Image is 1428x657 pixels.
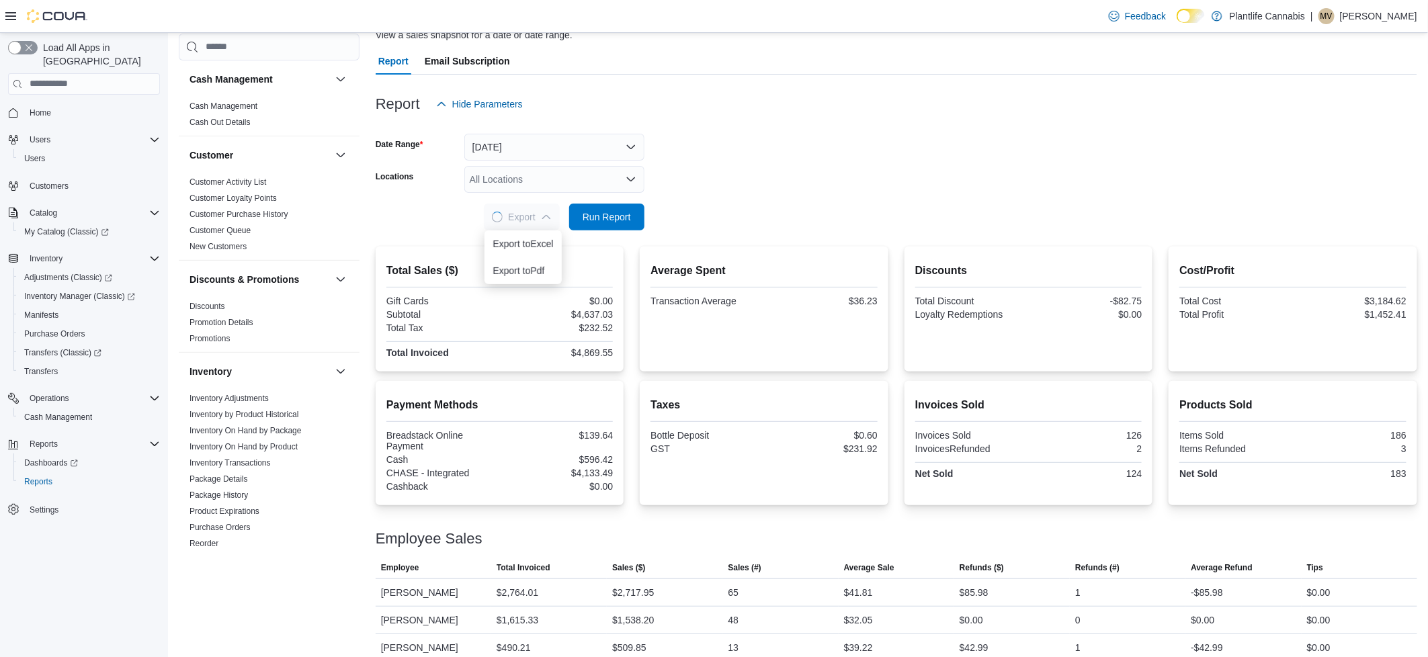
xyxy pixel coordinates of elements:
[844,612,873,628] div: $32.05
[190,177,267,187] a: Customer Activity List
[431,91,528,118] button: Hide Parameters
[626,174,636,185] button: Open list of options
[190,302,225,311] a: Discounts
[19,345,160,361] span: Transfers (Classic)
[19,409,97,425] a: Cash Management
[503,430,614,441] div: $139.64
[376,171,414,182] label: Locations
[190,101,257,111] a: Cash Management
[1032,296,1142,306] div: -$82.75
[19,326,91,342] a: Purchase Orders
[376,607,491,633] div: [PERSON_NAME]
[376,96,420,112] h3: Report
[24,205,62,221] button: Catalog
[650,443,761,454] div: GST
[190,317,253,328] span: Promotion Details
[1032,468,1142,479] div: 124
[19,307,64,323] a: Manifests
[190,490,248,500] span: Package History
[190,101,257,112] span: Cash Management
[30,439,58,449] span: Reports
[1340,8,1417,24] p: [PERSON_NAME]
[19,474,160,490] span: Reports
[386,309,497,320] div: Subtotal
[1191,562,1253,573] span: Average Refund
[1075,640,1081,656] div: 1
[190,334,230,343] a: Promotions
[8,97,160,554] nav: Complex example
[503,468,614,478] div: $4,133.49
[190,441,298,452] span: Inventory On Hand by Product
[190,522,251,533] span: Purchase Orders
[915,263,1142,279] h2: Discounts
[19,307,160,323] span: Manifests
[19,474,58,490] a: Reports
[24,328,85,339] span: Purchase Orders
[1032,309,1142,320] div: $0.00
[24,366,58,377] span: Transfers
[915,309,1026,320] div: Loyalty Redemptions
[30,393,69,404] span: Operations
[376,28,573,42] div: View a sales snapshot for a date or date range.
[650,263,878,279] h2: Average Spent
[190,73,273,86] h3: Cash Management
[190,410,299,419] a: Inventory by Product Historical
[386,322,497,333] div: Total Tax
[13,268,165,287] a: Adjustments (Classic)
[190,365,232,378] h3: Inventory
[24,105,56,121] a: Home
[1177,23,1177,24] span: Dark Mode
[190,442,298,451] a: Inventory On Hand by Product
[24,390,75,406] button: Operations
[30,505,58,515] span: Settings
[915,296,1026,306] div: Total Discount
[1179,296,1290,306] div: Total Cost
[1179,468,1218,479] strong: Net Sold
[1229,8,1305,24] p: Plantlife Cannabis
[190,193,277,204] span: Customer Loyalty Points
[190,318,253,327] a: Promotion Details
[19,150,50,167] a: Users
[333,147,349,163] button: Customer
[503,296,614,306] div: $0.00
[728,584,739,601] div: 65
[13,472,165,491] button: Reports
[386,397,614,413] h2: Payment Methods
[190,425,302,436] span: Inventory On Hand by Package
[19,224,160,240] span: My Catalog (Classic)
[24,347,101,358] span: Transfers (Classic)
[1307,584,1331,601] div: $0.00
[24,476,52,487] span: Reports
[612,612,654,628] div: $1,538.20
[19,409,160,425] span: Cash Management
[844,584,873,601] div: $41.81
[386,347,449,358] strong: Total Invoiced
[190,210,288,219] a: Customer Purchase History
[190,393,269,404] span: Inventory Adjustments
[378,48,409,75] span: Report
[190,409,299,420] span: Inventory by Product Historical
[490,210,505,225] span: Loading
[190,273,330,286] button: Discounts & Promotions
[27,9,87,23] img: Cova
[19,269,118,286] a: Adjustments (Classic)
[1318,8,1335,24] div: Michael Vincent
[190,458,271,468] a: Inventory Transactions
[190,226,251,235] a: Customer Queue
[190,523,251,532] a: Purchase Orders
[333,363,349,380] button: Inventory
[1179,397,1406,413] h2: Products Sold
[3,130,165,149] button: Users
[19,455,160,471] span: Dashboards
[190,193,277,203] a: Customer Loyalty Points
[3,176,165,195] button: Customers
[915,397,1142,413] h2: Invoices Sold
[24,104,160,121] span: Home
[24,291,135,302] span: Inventory Manager (Classic)
[1032,443,1142,454] div: 2
[19,150,160,167] span: Users
[493,238,553,249] span: Export to Excel
[3,249,165,268] button: Inventory
[179,98,360,136] div: Cash Management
